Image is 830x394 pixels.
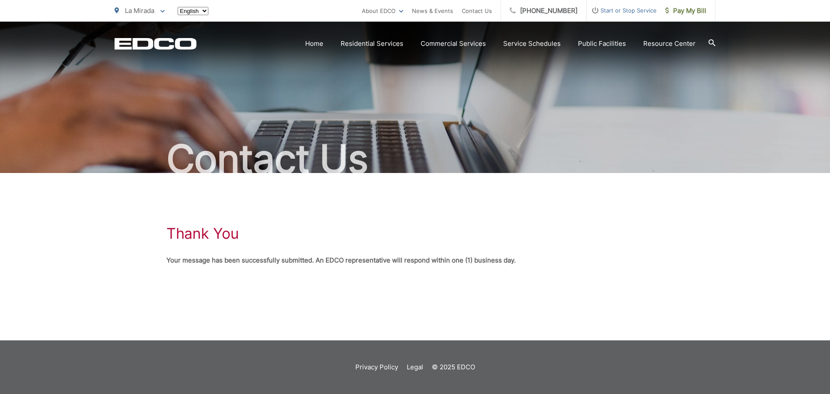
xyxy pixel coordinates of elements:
a: Contact Us [462,6,492,16]
a: News & Events [412,6,453,16]
strong: Your message has been successfully submitted. An EDCO representative will respond within one (1) ... [166,256,516,264]
a: Resource Center [643,38,696,49]
a: Service Schedules [503,38,561,49]
h1: Thank You [166,225,239,242]
a: EDCD logo. Return to the homepage. [115,38,197,50]
a: Legal [407,362,423,372]
span: La Mirada [125,6,154,15]
a: Public Facilities [578,38,626,49]
a: Commercial Services [421,38,486,49]
a: About EDCO [362,6,403,16]
select: Select a language [178,7,208,15]
a: Home [305,38,323,49]
a: Privacy Policy [355,362,398,372]
span: Pay My Bill [665,6,706,16]
p: © 2025 EDCO [432,362,475,372]
h2: Contact Us [115,138,715,181]
a: Residential Services [341,38,403,49]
